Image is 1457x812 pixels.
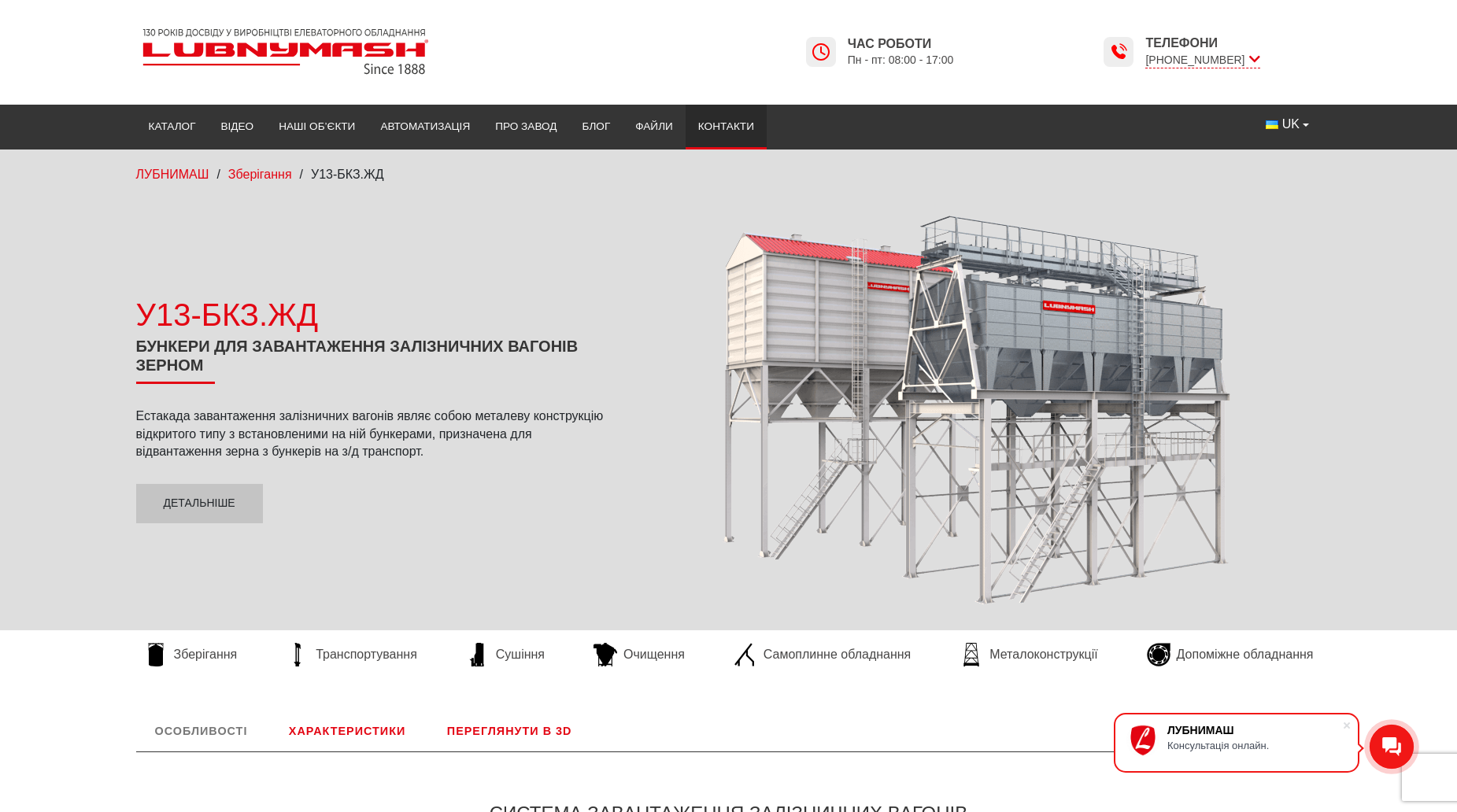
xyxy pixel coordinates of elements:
img: Українська [1266,120,1278,129]
a: Про завод [483,109,569,144]
a: ЛУБНИМАШ [136,168,209,181]
span: UK [1282,116,1300,133]
span: Самоплинне обладнання [764,646,911,663]
div: Консультація онлайн. [1167,740,1342,751]
a: Самоплинне обладнання [726,643,919,666]
img: Lubnymash time icon [812,42,830,61]
span: Сушіння [496,646,545,663]
span: Зберігання [174,646,238,663]
a: Контакти [686,109,767,144]
div: ЛУБНИМАШ [1167,724,1342,736]
a: Файли [623,109,686,144]
span: Пн - пт: 08:00 - 17:00 [848,53,954,68]
a: Переглянути в 3D [428,710,591,751]
a: Очищення [586,643,693,666]
a: Металоконструкції [952,643,1105,666]
img: Lubnymash time icon [1109,42,1128,61]
a: Блог [569,109,623,144]
a: Характеристики [270,710,424,751]
a: Детальніше [136,484,263,523]
span: [PHONE_NUMBER] [1145,52,1259,68]
span: Телефони [1145,35,1259,52]
a: Відео [209,109,267,144]
span: Час роботи [848,35,954,53]
a: Зберігання [228,168,292,181]
p: Естакада завантаження залізничних вагонів являє собою металеву конструкцію відкритого типу з вста... [136,408,616,460]
img: Lubnymash [136,22,435,81]
span: / [300,168,303,181]
span: У13-БКЗ.ЖД [311,168,384,181]
span: Транспортування [316,646,417,663]
a: Сушіння [458,643,553,666]
h1: Бункери для завантаження залізничних вагонів зерном [136,337,616,384]
a: Транспортування [278,643,425,666]
span: Очищення [623,646,685,663]
span: Металоконструкції [989,646,1097,663]
a: Наші об’єкти [266,109,368,144]
a: Каталог [136,109,209,144]
span: Допоміжне обладнання [1177,646,1314,663]
a: Особливості [136,710,267,751]
a: Допоміжне обладнання [1139,643,1322,666]
div: У13-БКЗ.ЖД [136,293,616,337]
a: Автоматизація [368,109,483,144]
button: UK [1253,109,1321,139]
span: / [216,168,220,181]
a: Зберігання [136,643,246,666]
